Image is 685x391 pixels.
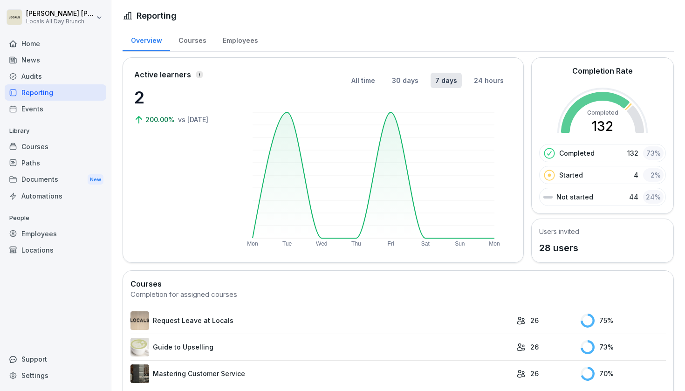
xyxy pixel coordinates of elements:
[137,9,177,22] h1: Reporting
[134,85,227,110] p: 2
[530,369,539,378] p: 26
[629,192,638,202] p: 44
[5,138,106,155] a: Courses
[581,367,666,381] div: 70 %
[170,27,214,51] a: Courses
[5,35,106,52] a: Home
[130,278,666,289] h2: Courses
[130,338,512,357] a: Guide to Upselling
[145,115,176,124] p: 200.00%
[469,73,508,88] button: 24 hours
[130,338,149,357] img: zrc16miyq6mczoz5g2td348v.png
[627,148,638,158] p: 132
[5,351,106,367] div: Support
[26,10,94,18] p: [PERSON_NAME] [PERSON_NAME]
[559,148,595,158] p: Completed
[282,240,292,247] text: Tue
[387,73,423,88] button: 30 days
[5,171,106,188] a: DocumentsNew
[123,27,170,51] a: Overview
[351,240,361,247] text: Thu
[178,115,208,124] p: vs [DATE]
[388,240,394,247] text: Fri
[214,27,266,51] a: Employees
[572,65,633,76] h2: Completion Rate
[5,171,106,188] div: Documents
[530,316,539,325] p: 26
[347,73,380,88] button: All time
[581,340,666,354] div: 73 %
[5,52,106,68] a: News
[5,188,106,204] a: Automations
[130,364,149,383] img: qxn1tr0b6yo5z7dtiluxpgat.png
[130,311,512,330] a: Request Leave at Locals
[130,311,149,330] img: tm9kdgsfkdqbjmmay2nn5ykn.png
[530,342,539,352] p: 26
[489,240,500,247] text: Mon
[581,314,666,328] div: 75 %
[5,101,106,117] a: Events
[88,174,103,185] div: New
[316,240,327,247] text: Wed
[643,146,664,160] div: 73 %
[539,226,579,236] h5: Users invited
[5,84,106,101] a: Reporting
[5,367,106,384] a: Settings
[643,190,664,204] div: 24 %
[5,211,106,226] p: People
[421,240,430,247] text: Sat
[559,170,583,180] p: Started
[643,168,664,182] div: 2 %
[134,69,191,80] p: Active learners
[5,123,106,138] p: Library
[130,364,512,383] a: Mastering Customer Service
[556,192,593,202] p: Not started
[130,289,666,300] div: Completion for assigned courses
[431,73,462,88] button: 7 days
[26,18,94,25] p: Locals All Day Brunch
[455,240,465,247] text: Sun
[5,242,106,258] a: Locations
[539,241,579,255] p: 28 users
[5,155,106,171] a: Paths
[247,240,258,247] text: Mon
[634,170,638,180] p: 4
[5,68,106,84] a: Audits
[5,226,106,242] a: Employees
